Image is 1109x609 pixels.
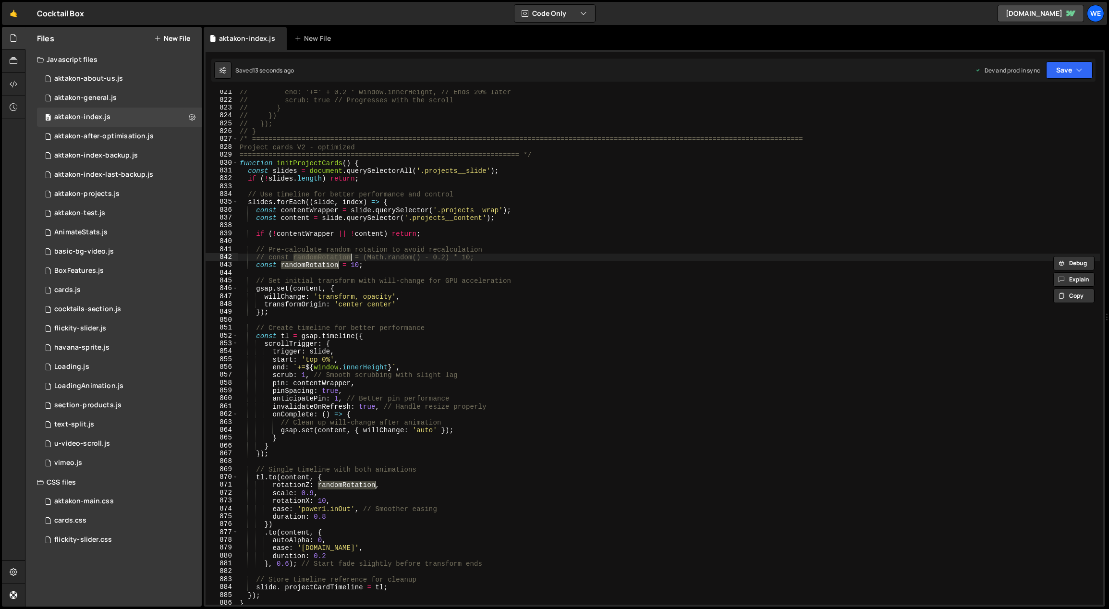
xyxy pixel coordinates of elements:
[206,473,238,481] div: 870
[37,453,202,473] div: 12094/29507.js
[206,560,238,567] div: 881
[37,357,202,377] div: 12094/34884.js
[54,516,86,525] div: cards.css
[37,127,202,146] div: 12094/46147.js
[37,415,202,434] div: 12094/41439.js
[54,459,82,467] div: vimeo.js
[206,214,238,221] div: 837
[37,300,202,319] div: 12094/36060.js
[2,2,25,25] a: 🤙
[37,146,202,165] div: 12094/44174.js
[37,8,84,19] div: Cocktail Box
[37,530,202,549] div: 12094/35475.css
[206,536,238,544] div: 878
[54,171,153,179] div: aktakon-index-last-backup.js
[54,267,104,275] div: BoxFeatures.js
[206,426,238,434] div: 864
[206,253,238,261] div: 842
[206,111,238,119] div: 824
[54,324,106,333] div: flickity-slider.js
[206,544,238,551] div: 879
[37,88,202,108] div: 12094/45380.js
[54,247,114,256] div: basic-bg-video.js
[206,481,238,488] div: 871
[37,319,202,338] div: 12094/35474.js
[37,33,54,44] h2: Files
[206,183,238,190] div: 833
[206,567,238,575] div: 882
[206,387,238,394] div: 859
[206,120,238,127] div: 825
[1087,5,1104,22] div: We
[206,292,238,300] div: 847
[206,599,238,607] div: 886
[206,104,238,111] div: 823
[37,280,202,300] div: 12094/34793.js
[206,457,238,465] div: 868
[54,74,123,83] div: aktakon-about-us.js
[206,230,238,237] div: 839
[998,5,1084,22] a: [DOMAIN_NAME]
[206,379,238,387] div: 858
[206,347,238,355] div: 854
[54,305,121,314] div: cocktails-section.js
[37,223,202,242] div: 12094/30498.js
[37,69,202,88] div: 12094/44521.js
[37,108,202,127] div: 12094/43364.js
[206,143,238,151] div: 828
[206,402,238,410] div: 861
[54,190,120,198] div: aktakon-projects.js
[54,343,110,352] div: havana-sprite.js
[206,340,238,347] div: 853
[206,583,238,591] div: 884
[206,261,238,268] div: 843
[1053,289,1095,303] button: Copy
[206,442,238,450] div: 866
[206,394,238,402] div: 860
[54,94,117,102] div: aktakon-general.js
[206,355,238,363] div: 855
[54,228,108,237] div: AnimateStats.js
[1053,272,1095,287] button: Explain
[54,113,110,122] div: aktakon-index.js
[206,552,238,560] div: 880
[253,66,294,74] div: 13 seconds ago
[37,338,202,357] div: 12094/36679.js
[514,5,595,22] button: Code Only
[206,151,238,158] div: 829
[37,261,202,280] div: 12094/30497.js
[206,174,238,182] div: 832
[206,245,238,253] div: 841
[206,450,238,457] div: 867
[54,401,122,410] div: section-products.js
[206,418,238,426] div: 863
[54,151,138,160] div: aktakon-index-backup.js
[54,382,123,390] div: LoadingAnimation.js
[37,165,202,184] div: 12094/44999.js
[54,132,154,141] div: aktakon-after-optimisation.js
[206,434,238,441] div: 865
[206,316,238,324] div: 850
[206,363,238,371] div: 856
[206,505,238,512] div: 874
[206,88,238,96] div: 821
[37,396,202,415] div: 12094/36059.js
[37,204,202,223] div: 12094/45381.js
[206,96,238,104] div: 822
[54,286,81,294] div: cards.js
[37,511,202,530] div: 12094/34666.css
[206,497,238,504] div: 873
[206,190,238,198] div: 834
[206,465,238,473] div: 869
[1046,61,1093,79] button: Save
[206,277,238,284] div: 845
[206,300,238,308] div: 848
[37,184,202,204] div: 12094/44389.js
[206,198,238,206] div: 835
[206,237,238,245] div: 840
[206,575,238,583] div: 883
[206,135,238,143] div: 827
[25,473,202,492] div: CSS files
[206,127,238,135] div: 826
[206,221,238,229] div: 838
